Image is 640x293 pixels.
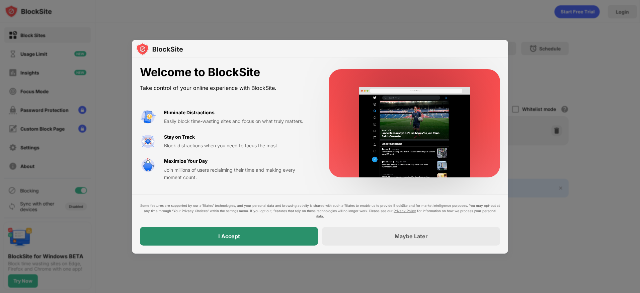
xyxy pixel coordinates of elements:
[164,157,208,165] div: Maximize Your Day
[140,83,313,93] div: Take control of your online experience with BlockSite.
[395,233,428,240] div: Maybe Later
[136,42,183,56] img: logo-blocksite.svg
[164,166,313,181] div: Join millions of users reclaiming their time and making every moment count.
[164,133,195,141] div: Stay on Track
[218,233,240,240] div: I Accept
[140,133,156,149] img: value-focus.svg
[164,109,215,116] div: Eliminate Distractions
[394,209,416,213] a: Privacy Policy
[140,203,500,219] div: Some features are supported by our affiliates’ technologies, and your personal data and browsing ...
[140,109,156,125] img: value-avoid-distractions.svg
[164,142,313,149] div: Block distractions when you need to focus the most.
[140,65,313,79] div: Welcome to BlockSite
[164,118,313,125] div: Easily block time-wasting sites and focus on what truly matters.
[140,157,156,173] img: value-safe-time.svg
